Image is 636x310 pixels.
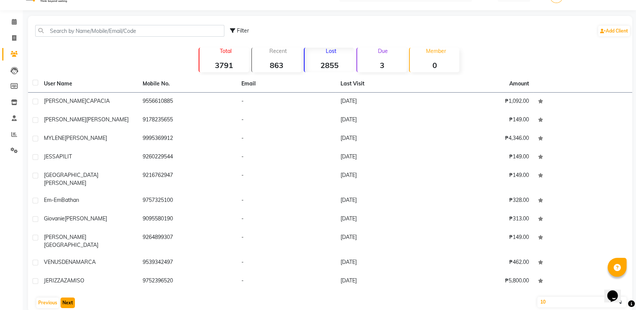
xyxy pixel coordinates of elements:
td: - [237,148,336,167]
th: Amount [505,75,533,92]
td: - [237,111,336,130]
td: - [237,130,336,148]
td: 9539342497 [138,254,237,272]
td: ₱149.00 [435,167,533,192]
span: Filter [237,27,249,34]
td: [DATE] [336,130,434,148]
td: ₱313.00 [435,210,533,229]
td: [DATE] [336,229,434,254]
input: Search by Name/Mobile/Email/Code [35,25,224,37]
p: Recent [255,48,302,54]
strong: 3791 [199,60,249,70]
strong: 0 [410,60,459,70]
span: [PERSON_NAME] [65,215,107,222]
td: 9178235655 [138,111,237,130]
td: [DATE] [336,210,434,229]
span: [PERSON_NAME] [65,135,107,141]
span: [PERSON_NAME] [44,234,86,240]
td: ₱149.00 [435,111,533,130]
p: Total [202,48,249,54]
iframe: chat widget [604,280,628,302]
td: - [237,254,336,272]
button: Next [61,298,75,308]
td: [DATE] [336,192,434,210]
span: CAPACIA [86,98,110,104]
td: 9260229544 [138,148,237,167]
td: [DATE] [336,167,434,192]
td: - [237,167,336,192]
span: Giovanie [44,215,65,222]
td: 9995369912 [138,130,237,148]
td: - [237,192,336,210]
td: ₱1,092.00 [435,93,533,111]
th: Last Visit [336,75,434,93]
span: PILIT [59,153,72,160]
td: [DATE] [336,93,434,111]
td: [DATE] [336,111,434,130]
td: 9556610885 [138,93,237,111]
span: [PERSON_NAME] [44,180,86,186]
td: 9757325100 [138,192,237,210]
td: 9216762947 [138,167,237,192]
td: 9095580190 [138,210,237,229]
td: ₱328.00 [435,192,533,210]
span: JESSA [44,153,59,160]
p: Due [359,48,407,54]
a: Add Client [598,26,630,36]
span: Bathan [61,197,79,203]
td: ₱462.00 [435,254,533,272]
span: [GEOGRAPHIC_DATA] [44,242,98,248]
button: Previous [36,298,59,308]
th: User Name [39,75,138,93]
span: [PERSON_NAME] [44,98,86,104]
p: Lost [308,48,354,54]
span: ZAMISO [64,277,84,284]
th: Mobile No. [138,75,237,93]
td: ₱149.00 [435,148,533,167]
td: ₱4,346.00 [435,130,533,148]
strong: 863 [252,60,302,70]
td: [DATE] [336,148,434,167]
td: - [237,93,336,111]
span: Em-Em [44,197,61,203]
td: - [237,229,336,254]
strong: 3 [357,60,407,70]
td: 9752396520 [138,272,237,291]
td: - [237,210,336,229]
span: VENUS [44,259,62,265]
span: [PERSON_NAME] [44,116,86,123]
td: 9264899307 [138,229,237,254]
span: [GEOGRAPHIC_DATA] [44,172,98,178]
td: [DATE] [336,254,434,272]
span: JERIZZA [44,277,64,284]
th: Email [237,75,336,93]
td: ₱149.00 [435,229,533,254]
td: - [237,272,336,291]
span: DENAMARCA [62,259,96,265]
td: [DATE] [336,272,434,291]
strong: 2855 [305,60,354,70]
p: Member [413,48,459,54]
td: ₱5,800.00 [435,272,533,291]
span: MYLENE [44,135,65,141]
span: [PERSON_NAME] [86,116,129,123]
